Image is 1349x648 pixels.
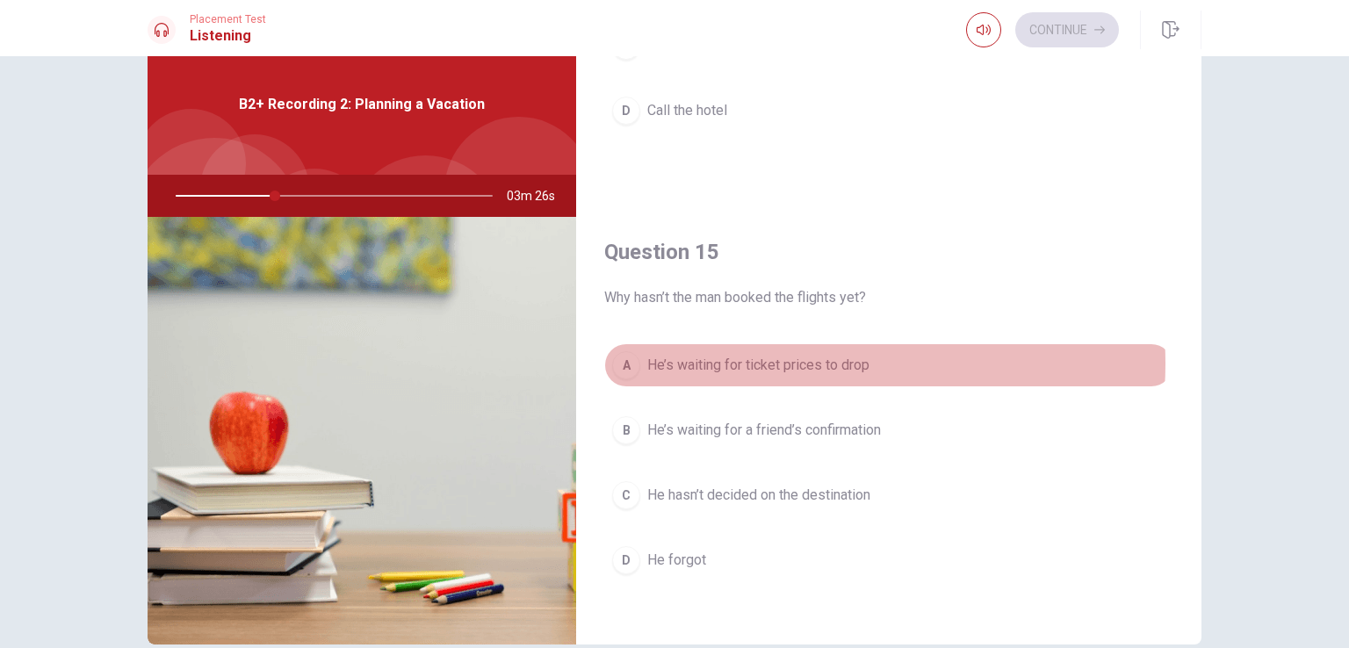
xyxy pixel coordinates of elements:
[604,287,1173,308] span: Why hasn’t the man booked the flights yet?
[647,100,727,121] span: Call the hotel
[604,238,1173,266] h4: Question 15
[647,355,869,376] span: He’s waiting for ticket prices to drop
[604,343,1173,387] button: AHe’s waiting for ticket prices to drop
[507,175,569,217] span: 03m 26s
[190,25,266,47] h1: Listening
[612,97,640,125] div: D
[148,217,576,644] img: B2+ Recording 2: Planning a Vacation
[239,94,485,115] span: B2+ Recording 2: Planning a Vacation
[190,13,266,25] span: Placement Test
[612,481,640,509] div: C
[647,485,870,506] span: He hasn’t decided on the destination
[647,550,706,571] span: He forgot
[612,351,640,379] div: A
[612,416,640,444] div: B
[604,538,1173,582] button: DHe forgot
[604,473,1173,517] button: CHe hasn’t decided on the destination
[612,546,640,574] div: D
[604,408,1173,452] button: BHe’s waiting for a friend’s confirmation
[647,420,881,441] span: He’s waiting for a friend’s confirmation
[604,89,1173,133] button: DCall the hotel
